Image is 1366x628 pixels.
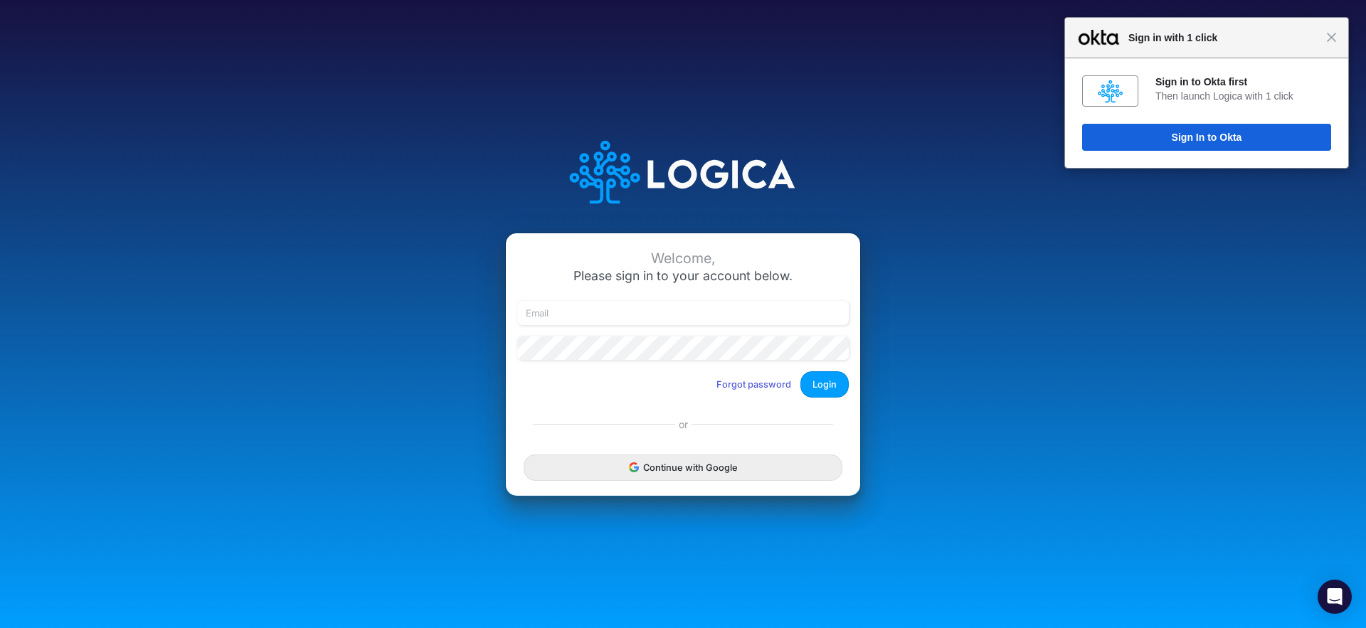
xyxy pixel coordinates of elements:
[1155,75,1331,88] div: Sign in to Okta first
[1155,90,1331,102] div: Then launch Logica with 1 click
[517,301,849,325] input: Email
[707,373,800,396] button: Forgot password
[517,250,849,267] div: Welcome,
[524,454,842,481] button: Continue with Google
[1082,124,1331,151] button: Sign In to Okta
[1121,29,1326,46] span: Sign in with 1 click
[573,268,793,283] span: Please sign in to your account below.
[1318,580,1352,614] div: Open Intercom Messenger
[1326,32,1337,43] span: Close
[1098,79,1123,104] img: fs010y5i60s2y8B8v0x8
[800,371,849,398] button: Login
